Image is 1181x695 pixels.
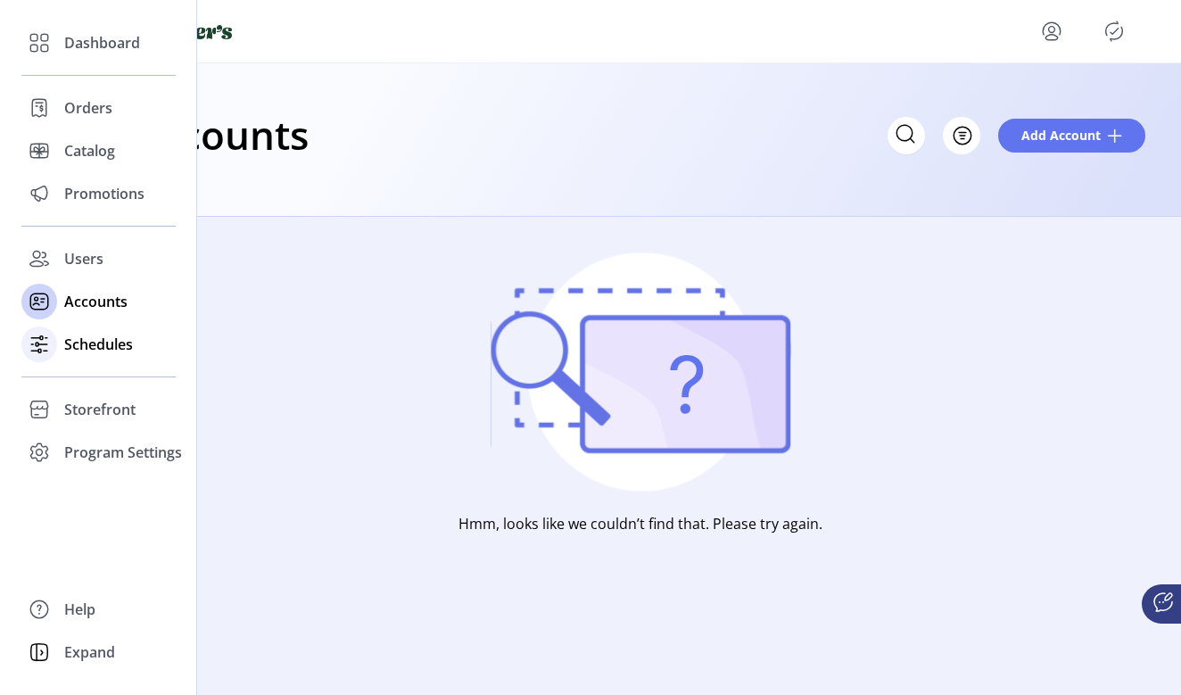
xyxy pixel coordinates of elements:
[136,103,309,166] h1: Accounts
[64,32,140,54] span: Dashboard
[1037,17,1066,46] button: menu
[458,513,822,534] p: Hmm, looks like we couldn’t find that. Please try again.
[64,291,128,312] span: Accounts
[64,641,115,663] span: Expand
[1021,126,1101,145] span: Add Account
[998,119,1145,153] button: Add Account
[64,399,136,420] span: Storefront
[64,140,115,161] span: Catalog
[1100,17,1128,46] button: Publisher Panel
[64,183,145,204] span: Promotions
[64,442,182,463] span: Program Settings
[64,599,95,620] span: Help
[64,97,112,119] span: Orders
[943,117,980,154] button: Filter Button
[64,248,103,269] span: Users
[64,334,133,355] span: Schedules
